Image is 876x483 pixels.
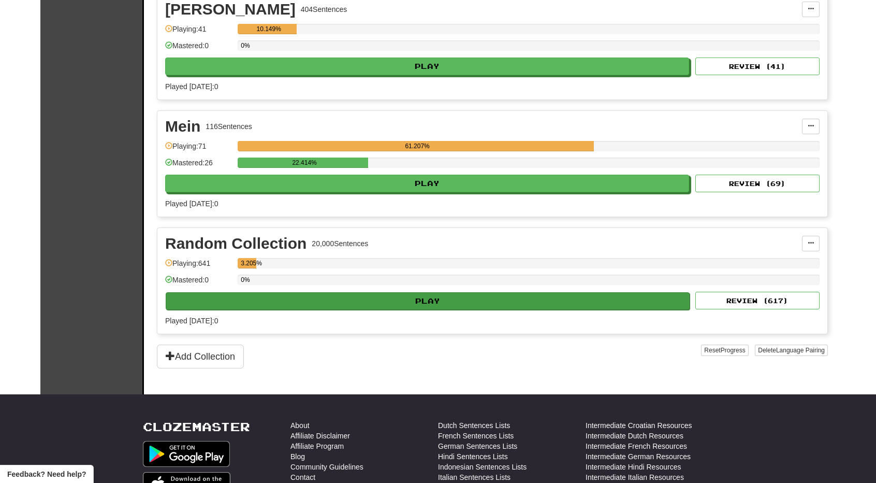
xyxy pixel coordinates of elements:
[165,24,232,41] div: Playing: 41
[143,441,230,467] img: Get it on Google Play
[586,431,683,441] a: Intermediate Dutch Resources
[165,40,232,58] div: Mastered: 0
[157,345,244,368] button: Add Collection
[695,58,820,75] button: Review (41)
[290,441,344,451] a: Affiliate Program
[165,158,232,175] div: Mastered: 26
[290,431,350,441] a: Affiliate Disclaimer
[438,420,510,431] a: Dutch Sentences Lists
[586,472,684,482] a: Intermediate Italian Resources
[241,258,256,268] div: 3.205%
[290,472,315,482] a: Contact
[165,175,689,192] button: Play
[312,238,368,249] div: 20,000 Sentences
[438,431,514,441] a: French Sentences Lists
[165,141,232,158] div: Playing: 71
[241,24,297,34] div: 10.149%
[206,121,252,132] div: 116 Sentences
[776,347,825,354] span: Language Pairing
[165,82,218,91] span: Played [DATE]: 0
[143,420,250,433] a: Clozemaster
[586,462,681,472] a: Intermediate Hindi Resources
[7,469,86,479] span: Open feedback widget
[438,441,517,451] a: German Sentences Lists
[438,472,510,482] a: Italian Sentences Lists
[165,236,306,251] div: Random Collection
[165,58,689,75] button: Play
[695,175,820,192] button: Review (69)
[166,292,690,310] button: Play
[755,345,828,356] button: DeleteLanguage Pairing
[721,347,746,354] span: Progress
[586,451,691,462] a: Intermediate German Resources
[695,292,820,309] button: Review (617)
[241,141,594,151] div: 61.207%
[438,451,508,462] a: Hindi Sentences Lists
[701,345,748,356] button: ResetProgress
[301,4,347,15] div: 404 Sentences
[165,275,232,292] div: Mastered: 0
[165,2,296,17] div: [PERSON_NAME]
[165,258,232,275] div: Playing: 641
[586,420,692,431] a: Intermediate Croatian Resources
[241,158,368,168] div: 22.414%
[165,200,218,208] span: Played [DATE]: 0
[290,420,310,431] a: About
[165,317,218,325] span: Played [DATE]: 0
[290,462,363,472] a: Community Guidelines
[586,441,687,451] a: Intermediate French Resources
[165,119,200,134] div: Mein
[290,451,305,462] a: Blog
[438,462,527,472] a: Indonesian Sentences Lists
